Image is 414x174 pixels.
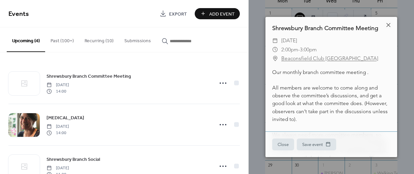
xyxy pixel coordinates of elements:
[46,124,69,130] span: [DATE]
[297,138,336,150] button: Save event
[272,138,294,150] button: Close
[46,88,69,94] span: 14:00
[155,8,192,19] a: Export
[272,45,278,54] div: ​
[119,27,156,51] button: Submissions
[46,130,69,136] span: 14:00
[7,27,45,52] button: Upcoming (4)
[272,36,278,45] div: ​
[265,24,397,32] div: Shrewsbury Branch Committee Meeting
[8,7,29,21] span: Events
[46,155,100,163] a: Shrewsbury Branch Social
[79,27,119,51] button: Recurring (10)
[281,36,297,45] span: [DATE]
[46,72,131,80] a: Shrewsbury Branch Committee Meeting
[281,46,298,53] span: 2:00pm
[209,10,235,18] span: Add Event
[169,10,187,18] span: Export
[46,156,100,163] span: Shrewsbury Branch Social
[195,8,240,19] button: Add Event
[46,165,69,171] span: [DATE]
[45,27,79,51] button: Past (100+)
[281,54,378,63] a: Beaconsfield Club [GEOGRAPHIC_DATA]
[46,82,69,88] span: [DATE]
[46,114,84,122] a: [MEDICAL_DATA]
[272,54,278,63] div: ​
[298,46,300,53] span: -
[46,73,131,80] span: Shrewsbury Branch Committee Meeting
[300,46,317,53] span: 3:00pm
